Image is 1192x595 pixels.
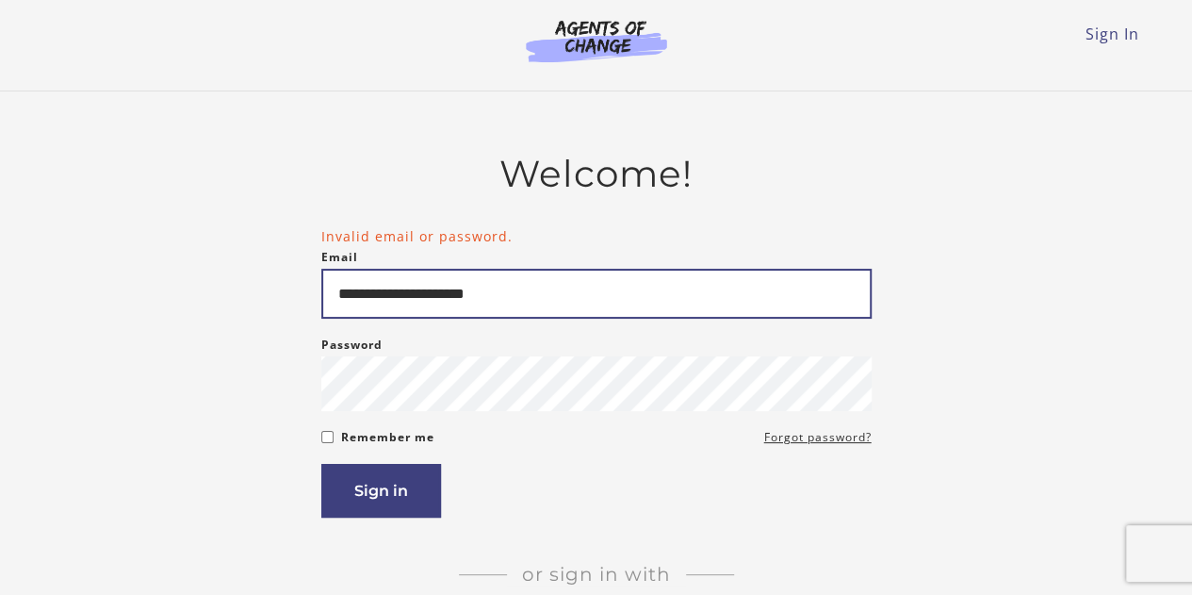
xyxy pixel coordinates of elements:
button: Sign in [321,464,441,518]
label: Email [321,246,358,269]
a: Forgot password? [764,426,872,449]
label: Remember me [341,426,434,449]
h2: Welcome! [321,152,872,196]
li: Invalid email or password. [321,226,872,246]
label: Password [321,334,383,356]
img: Agents of Change Logo [506,19,687,62]
a: Sign In [1086,24,1139,44]
span: Or sign in with [507,563,686,586]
